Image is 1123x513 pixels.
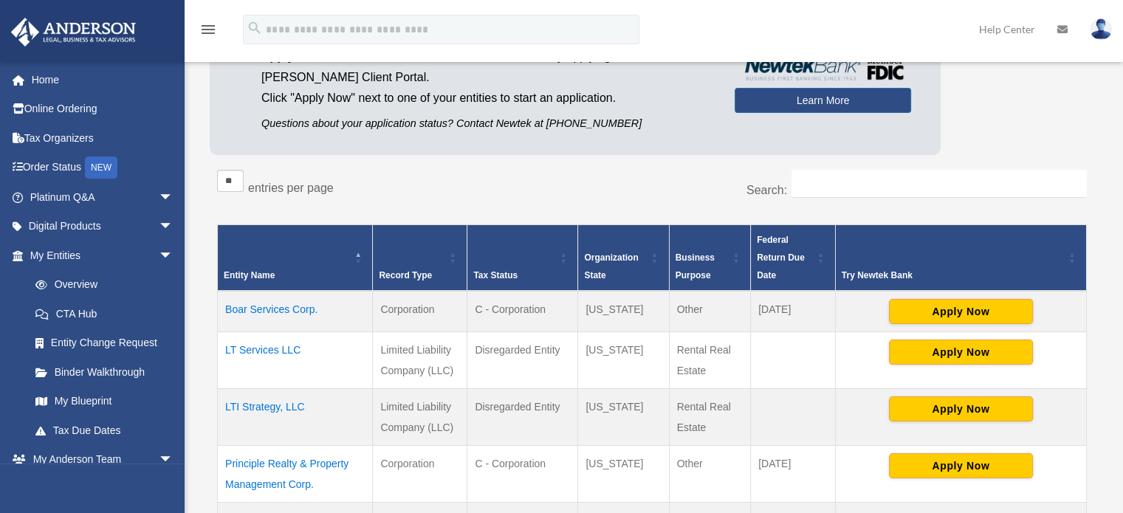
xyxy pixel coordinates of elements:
td: [US_STATE] [578,445,669,502]
a: Entity Change Request [21,328,188,358]
a: Digital Productsarrow_drop_down [10,212,196,241]
label: entries per page [248,182,334,194]
a: Binder Walkthrough [21,357,188,387]
span: arrow_drop_down [159,241,188,271]
img: NewtekBankLogoSM.png [742,57,904,80]
td: [US_STATE] [578,291,669,332]
td: [DATE] [751,291,836,332]
span: Tax Status [473,270,518,280]
span: Entity Name [224,270,275,280]
a: Tax Due Dates [21,416,188,445]
span: arrow_drop_down [159,212,188,242]
td: Corporation [373,291,467,332]
a: Platinum Q&Aarrow_drop_down [10,182,196,212]
img: User Pic [1090,18,1112,40]
th: Business Purpose: Activate to sort [669,224,751,291]
p: Click "Apply Now" next to one of your entities to start an application. [261,88,712,109]
i: menu [199,21,217,38]
span: arrow_drop_down [159,182,188,213]
button: Apply Now [889,396,1033,421]
p: Questions about your application status? Contact Newtek at [PHONE_NUMBER] [261,114,712,133]
td: Boar Services Corp. [218,291,373,332]
th: Tax Status: Activate to sort [467,224,578,291]
td: Disregarded Entity [467,388,578,445]
i: search [247,20,263,36]
td: Other [669,445,751,502]
a: Order StatusNEW [10,153,196,183]
div: NEW [85,156,117,179]
th: Organization State: Activate to sort [578,224,669,291]
td: Disregarded Entity [467,331,578,388]
button: Apply Now [889,299,1033,324]
p: by applying from the [PERSON_NAME] Client Portal. [261,47,712,88]
a: Tax Organizers [10,123,196,153]
a: Learn More [735,88,911,113]
a: Overview [21,270,181,300]
td: Limited Liability Company (LLC) [373,331,467,388]
td: C - Corporation [467,445,578,502]
th: Record Type: Activate to sort [373,224,467,291]
div: Try Newtek Bank [842,266,1064,284]
td: Rental Real Estate [669,331,751,388]
span: Record Type [379,270,432,280]
a: My Anderson Teamarrow_drop_down [10,445,196,475]
span: arrow_drop_down [159,445,188,475]
label: Search: [746,184,787,196]
th: Try Newtek Bank : Activate to sort [835,224,1086,291]
td: [US_STATE] [578,331,669,388]
button: Apply Now [889,340,1033,365]
td: LTI Strategy, LLC [218,388,373,445]
td: Limited Liability Company (LLC) [373,388,467,445]
span: Organization State [584,252,638,280]
button: Apply Now [889,453,1033,478]
td: Principle Realty & Property Management Corp. [218,445,373,502]
a: Online Ordering [10,94,196,124]
a: CTA Hub [21,299,188,328]
td: Corporation [373,445,467,502]
a: My Blueprint [21,387,188,416]
td: C - Corporation [467,291,578,332]
a: menu [199,26,217,38]
td: [US_STATE] [578,388,669,445]
span: Business Purpose [676,252,715,280]
th: Entity Name: Activate to invert sorting [218,224,373,291]
img: Anderson Advisors Platinum Portal [7,18,140,47]
a: My Entitiesarrow_drop_down [10,241,188,270]
th: Federal Return Due Date: Activate to sort [751,224,836,291]
span: Federal Return Due Date [757,235,805,280]
td: LT Services LLC [218,331,373,388]
td: [DATE] [751,445,836,502]
td: Rental Real Estate [669,388,751,445]
a: Home [10,65,196,94]
td: Other [669,291,751,332]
